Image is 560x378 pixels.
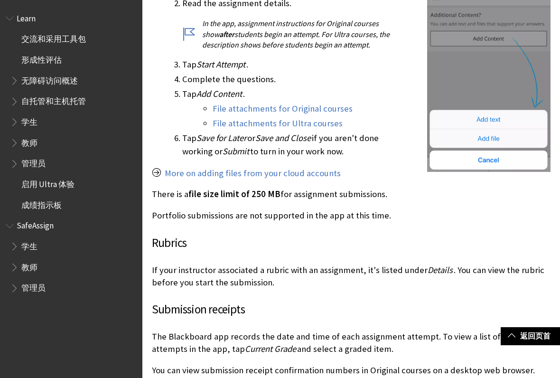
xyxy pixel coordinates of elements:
[21,52,62,65] span: 形成性评估
[21,197,62,210] span: 成绩指示板
[501,327,560,345] a: 返回页首
[21,94,86,106] span: 自托管和主机托管
[21,31,86,44] span: 交流和采用工具包
[165,168,341,179] a: More on adding files from your cloud accounts
[21,73,78,85] span: 无障碍访问概述
[245,343,296,354] span: Current Grade
[17,218,54,231] span: SafeAssign
[219,29,234,39] span: after
[152,234,551,252] h3: Rubrics
[152,209,551,222] p: Portfolio submissions are not supported in the app at this time.
[182,73,551,86] li: Complete the questions.
[21,176,75,189] span: 启用 Ultra 体验
[21,114,37,127] span: 学生
[152,331,551,355] p: The Blackboard app records the date and time of each assignment attempt. To view a list of your a...
[213,118,343,129] a: File attachments for Ultra courses
[152,188,551,200] p: There is a for assignment submissions.
[21,280,46,293] span: 管理员
[428,265,453,275] span: Details
[21,135,37,148] span: 教师
[196,59,245,70] span: Start Attempt
[182,18,551,50] p: In the app, assignment instructions for Original courses show students begin an attempt. For Ultr...
[213,103,353,114] a: File attachments for Original courses
[196,132,246,143] span: Save for Later
[152,301,551,319] h3: Submission receipts
[182,58,551,71] li: Tap .
[223,146,249,157] span: Submit
[255,132,311,143] span: Save and Close
[196,88,242,99] span: Add Content
[21,259,37,272] span: 教师
[6,218,137,296] nav: Book outline for Blackboard SafeAssign
[21,156,46,169] span: 管理员
[182,87,551,130] li: Tap .
[152,264,551,289] p: If your instructor associated a rubric with an assignment, it's listed under . You can view the r...
[188,189,280,199] span: file size limit of 250 MB
[21,238,37,251] span: 学生
[17,10,36,23] span: Learn
[6,10,137,213] nav: Book outline for Blackboard Learn Help
[182,132,551,158] li: Tap or if you aren't done working or to turn in your work now.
